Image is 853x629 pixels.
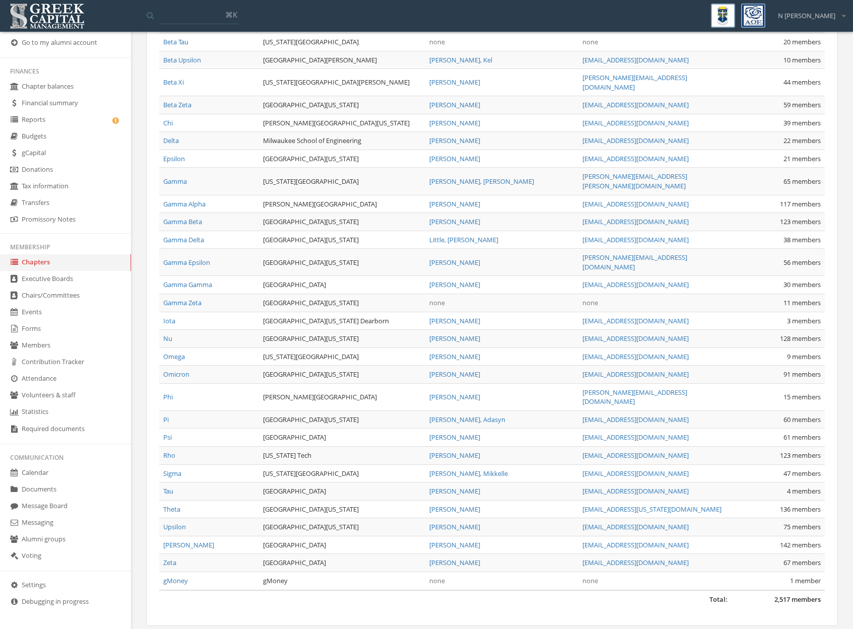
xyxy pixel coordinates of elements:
a: [PERSON_NAME] [429,558,480,567]
a: Upsilon [163,522,186,531]
a: Omicron [163,370,189,379]
a: Beta Zeta [163,100,191,109]
a: Gamma Gamma [163,280,212,289]
td: gMoney [259,572,425,590]
td: [GEOGRAPHIC_DATA][US_STATE] [259,500,425,518]
a: [EMAIL_ADDRESS][DOMAIN_NAME] [582,118,689,127]
span: 11 members [783,298,821,307]
span: 142 members [780,540,821,549]
a: Beta Tau [163,37,188,46]
a: Phi [163,392,173,401]
td: [GEOGRAPHIC_DATA] [259,482,425,501]
div: N [PERSON_NAME] [771,4,845,21]
span: 61 members [783,433,821,442]
a: [PERSON_NAME], Adasyn [429,415,505,424]
td: [US_STATE][GEOGRAPHIC_DATA] [259,464,425,482]
a: [EMAIL_ADDRESS][DOMAIN_NAME] [582,558,689,567]
a: [EMAIL_ADDRESS][DOMAIN_NAME] [582,100,689,109]
a: gMoney [163,576,188,585]
td: [GEOGRAPHIC_DATA][US_STATE] [259,410,425,429]
a: [PERSON_NAME][EMAIL_ADDRESS][DOMAIN_NAME] [582,253,687,271]
span: 39 members [783,118,821,127]
span: 47 members [783,469,821,478]
a: [PERSON_NAME][EMAIL_ADDRESS][DOMAIN_NAME] [582,388,687,406]
a: [PERSON_NAME] [429,370,480,379]
a: Nu [163,334,172,343]
span: 10 members [783,55,821,64]
a: [EMAIL_ADDRESS][DOMAIN_NAME] [582,199,689,208]
a: [PERSON_NAME] [429,540,480,549]
a: Beta Upsilon [163,55,201,64]
span: 4 members [787,486,821,496]
a: Theta [163,505,180,514]
span: 56 members [783,258,821,267]
a: [PERSON_NAME] [429,392,480,401]
td: Milwaukee School of Engineering [259,132,425,150]
td: [GEOGRAPHIC_DATA] [259,276,425,294]
td: [GEOGRAPHIC_DATA][US_STATE] [259,330,425,348]
a: [EMAIL_ADDRESS][DOMAIN_NAME] [582,469,689,478]
a: [EMAIL_ADDRESS][DOMAIN_NAME] [582,280,689,289]
a: [PERSON_NAME][EMAIL_ADDRESS][DOMAIN_NAME] [582,73,687,92]
span: 91 members [783,370,821,379]
a: [EMAIL_ADDRESS][DOMAIN_NAME] [582,370,689,379]
span: 65 members [783,177,821,186]
td: [GEOGRAPHIC_DATA] [259,554,425,572]
a: [PERSON_NAME] [163,540,214,549]
span: 117 members [780,199,821,208]
a: Tau [163,486,173,496]
a: Zeta [163,558,176,567]
a: [EMAIL_ADDRESS][DOMAIN_NAME] [582,316,689,325]
a: Pi [163,415,169,424]
a: [EMAIL_ADDRESS][DOMAIN_NAME] [582,154,689,163]
td: [GEOGRAPHIC_DATA] [259,429,425,447]
a: [EMAIL_ADDRESS][DOMAIN_NAME] [582,486,689,496]
a: [EMAIL_ADDRESS][DOMAIN_NAME] [582,522,689,531]
a: [PERSON_NAME] [429,451,480,460]
span: 22 members [783,136,821,145]
td: [GEOGRAPHIC_DATA][US_STATE] Dearborn [259,312,425,330]
td: Total: [159,590,732,608]
a: Gamma Epsilon [163,258,210,267]
span: 60 members [783,415,821,424]
td: [GEOGRAPHIC_DATA][US_STATE] [259,518,425,536]
td: [GEOGRAPHIC_DATA][US_STATE] [259,150,425,168]
td: [GEOGRAPHIC_DATA][US_STATE] [259,294,425,312]
td: [US_STATE][GEOGRAPHIC_DATA][PERSON_NAME] [259,69,425,96]
a: [PERSON_NAME] [429,258,480,267]
a: Delta [163,136,179,145]
a: [EMAIL_ADDRESS][US_STATE][DOMAIN_NAME] [582,505,721,514]
span: 44 members [783,78,821,87]
a: [PERSON_NAME] [429,433,480,442]
a: Rho [163,451,175,460]
a: [EMAIL_ADDRESS][DOMAIN_NAME] [582,451,689,460]
td: [PERSON_NAME][GEOGRAPHIC_DATA] [259,195,425,213]
a: Gamma Beta [163,217,202,226]
td: [GEOGRAPHIC_DATA][US_STATE] [259,96,425,114]
a: [EMAIL_ADDRESS][DOMAIN_NAME] [582,352,689,361]
span: 128 members [780,334,821,343]
span: none [582,298,598,307]
a: [EMAIL_ADDRESS][DOMAIN_NAME] [582,136,689,145]
a: [PERSON_NAME] [429,505,480,514]
td: [PERSON_NAME][GEOGRAPHIC_DATA] [259,383,425,410]
span: 20 members [783,37,821,46]
td: [GEOGRAPHIC_DATA][US_STATE] [259,366,425,384]
a: Omega [163,352,185,361]
a: Epsilon [163,154,185,163]
span: 21 members [783,154,821,163]
span: 38 members [783,235,821,244]
td: [GEOGRAPHIC_DATA][PERSON_NAME] [259,51,425,69]
span: ⌘K [225,10,237,20]
a: Gamma Delta [163,235,204,244]
span: N [PERSON_NAME] [778,11,835,21]
a: [PERSON_NAME] [429,199,480,208]
td: [US_STATE][GEOGRAPHIC_DATA] [259,347,425,366]
a: Psi [163,433,172,442]
a: [PERSON_NAME] [429,280,480,289]
span: 123 members [780,217,821,226]
span: 3 members [787,316,821,325]
span: 9 members [787,352,821,361]
a: Sigma [163,469,181,478]
span: 123 members [780,451,821,460]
